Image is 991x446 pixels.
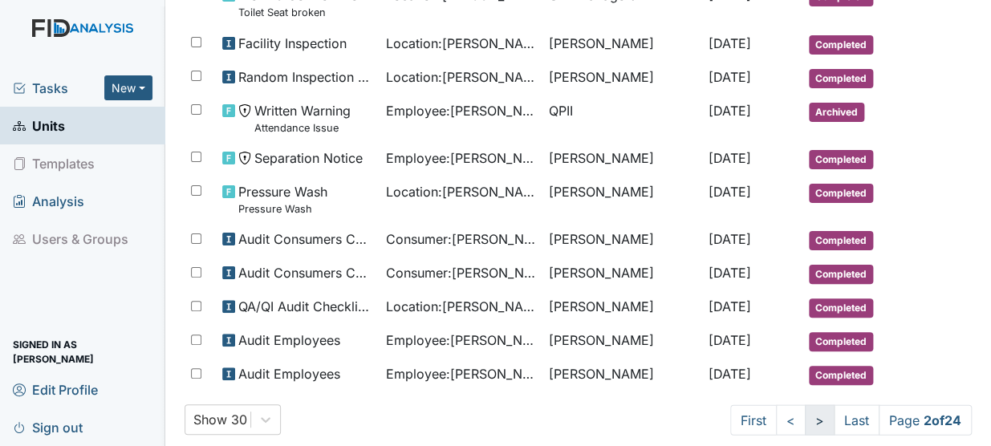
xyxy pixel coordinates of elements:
span: Audit Consumers Charts [238,229,372,249]
span: Location : [PERSON_NAME]. [385,34,535,53]
td: [PERSON_NAME] [542,358,702,391]
span: QA/QI Audit Checklist (ICF) [238,297,372,316]
span: Completed [809,265,873,284]
span: [DATE] [709,69,751,85]
span: Audit Employees [238,364,340,383]
span: Consumer : [PERSON_NAME] [385,263,535,282]
td: QPII [542,95,702,142]
span: Signed in as [PERSON_NAME] [13,339,152,364]
small: Toilet Seat broken [238,5,358,20]
span: [DATE] [709,103,751,119]
span: Random Inspection for AM [238,67,372,87]
span: Employee : [PERSON_NAME] [385,101,535,120]
span: Completed [809,298,873,318]
span: [DATE] [709,332,751,348]
a: > [805,404,835,435]
span: Location : [PERSON_NAME]. [385,67,535,87]
span: [DATE] [709,150,751,166]
td: [PERSON_NAME] [542,324,702,358]
td: [PERSON_NAME] [542,61,702,95]
span: Employee : [PERSON_NAME][GEOGRAPHIC_DATA] [385,364,535,383]
span: Completed [809,150,873,169]
a: First [730,404,777,435]
span: Completed [809,69,873,88]
span: Completed [809,332,873,351]
span: Audit Employees [238,330,340,350]
div: Show 30 [193,410,247,429]
small: Attendance Issue [254,120,351,136]
span: Completed [809,35,873,55]
td: [PERSON_NAME] [542,290,702,324]
span: Separation Notice [254,148,363,168]
nav: task-pagination [730,404,972,435]
span: Written Warning Attendance Issue [254,101,351,136]
span: Location : [PERSON_NAME]. [385,297,535,316]
td: [PERSON_NAME] [542,176,702,223]
span: [DATE] [709,265,751,281]
span: Employee : [PERSON_NAME] [385,148,535,168]
span: Completed [809,184,873,203]
span: Archived [809,103,864,122]
span: [DATE] [709,184,751,200]
a: Tasks [13,79,104,98]
td: [PERSON_NAME] [542,142,702,176]
span: Sign out [13,415,83,440]
a: Last [834,404,879,435]
span: [DATE] [709,366,751,382]
a: < [776,404,806,435]
span: Employee : [PERSON_NAME] [385,330,535,350]
strong: 2 of 24 [924,412,961,428]
td: [PERSON_NAME] [542,27,702,61]
td: [PERSON_NAME] [542,223,702,257]
span: [DATE] [709,231,751,247]
span: Page [879,404,972,435]
span: [DATE] [709,298,751,314]
span: Pressure Wash Pressure Wash [238,182,327,217]
small: Pressure Wash [238,201,327,217]
span: Location : [PERSON_NAME]. [385,182,535,201]
button: New [104,75,152,100]
span: Facility Inspection [238,34,347,53]
span: [DATE] [709,35,751,51]
span: Consumer : [PERSON_NAME] [385,229,535,249]
span: Units [13,113,65,138]
td: [PERSON_NAME] [542,257,702,290]
span: Audit Consumers Charts [238,263,372,282]
span: Analysis [13,189,84,213]
span: Completed [809,231,873,250]
span: Edit Profile [13,377,98,402]
span: Completed [809,366,873,385]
